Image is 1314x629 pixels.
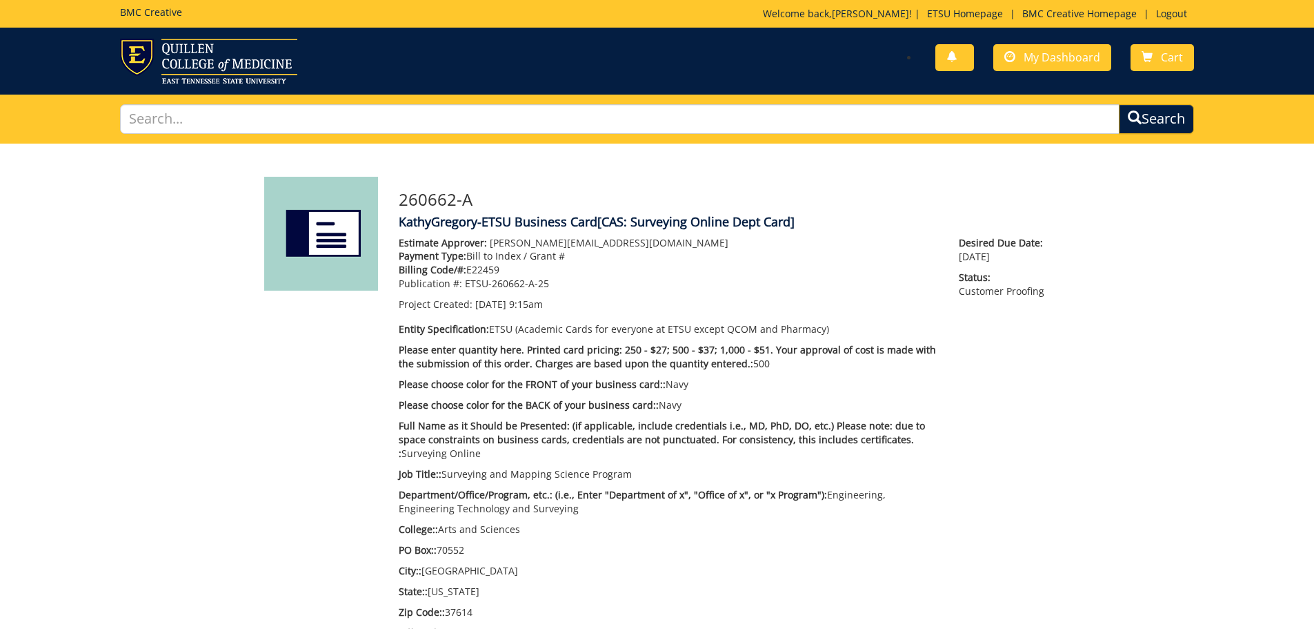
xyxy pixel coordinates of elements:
[399,543,437,557] span: PO Box::
[399,585,428,598] span: State::
[1161,50,1183,65] span: Cart
[399,488,827,501] span: Department/Office/Program, etc.: (i.e., Enter "Department of x", "Office of x", or "x Program"):
[399,191,1051,209] h3: 260662-A
[399,564,939,578] p: [GEOGRAPHIC_DATA]
[399,419,939,461] p: Surveying Online
[399,543,939,557] p: 70552
[1131,44,1194,71] a: Cart
[399,467,939,481] p: Surveying and Mapping Science Program
[399,322,939,336] p: ETSU (Academic Cards for everyone at ETSU except QCOM and Pharmacy)
[399,215,1051,229] h4: KathyGregory-ETSU Business Card
[120,39,297,84] img: ETSU logo
[399,398,659,412] span: Please choose color for the BACK of your business card::
[399,488,939,516] p: Engineering, Engineering Technology and Surveying
[959,236,1050,250] span: Desired Due Date:
[120,7,182,17] h5: BMC Creative
[264,177,378,291] img: Product featured image
[399,378,939,391] p: Navy
[399,277,462,290] span: Publication #:
[1149,7,1194,20] a: Logout
[1119,104,1194,134] button: Search
[120,104,1120,134] input: Search...
[399,249,939,263] p: Bill to Index / Grant #
[832,7,909,20] a: [PERSON_NAME]
[399,343,936,370] span: Please enter quantity here. Printed card pricing: 250 - $27; 500 - $37; 1,000 - $51. Your approva...
[399,343,939,371] p: 500
[763,7,1194,21] p: Welcome back, ! | | |
[465,277,549,290] span: ETSU-260662-A-25
[399,236,939,250] p: [PERSON_NAME][EMAIL_ADDRESS][DOMAIN_NAME]
[920,7,1010,20] a: ETSU Homepage
[959,271,1050,298] p: Customer Proofing
[399,398,939,412] p: Navy
[399,523,438,536] span: College::
[399,378,666,391] span: Please choose color for the FRONT of your business card::
[399,564,421,577] span: City::
[399,322,489,336] span: Entity Specification:
[993,44,1111,71] a: My Dashboard
[399,606,445,619] span: Zip Code::
[399,467,441,481] span: Job Title::
[1015,7,1144,20] a: BMC Creative Homepage
[399,263,466,276] span: Billing Code/#:
[399,419,925,460] span: Full Name as it Should be Presented: (if applicable, include credentials i.e., MD, PhD, DO, etc.)...
[399,585,939,599] p: [US_STATE]
[1024,50,1100,65] span: My Dashboard
[959,271,1050,284] span: Status:
[399,249,466,262] span: Payment Type:
[475,298,543,311] span: [DATE] 9:15am
[399,263,939,277] p: E22459
[399,236,487,249] span: Estimate Approver:
[399,523,939,536] p: Arts and Sciences
[597,213,795,230] span: [CAS: Surveying Online Dept Card]
[399,298,472,311] span: Project Created:
[399,606,939,619] p: 37614
[959,236,1050,264] p: [DATE]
